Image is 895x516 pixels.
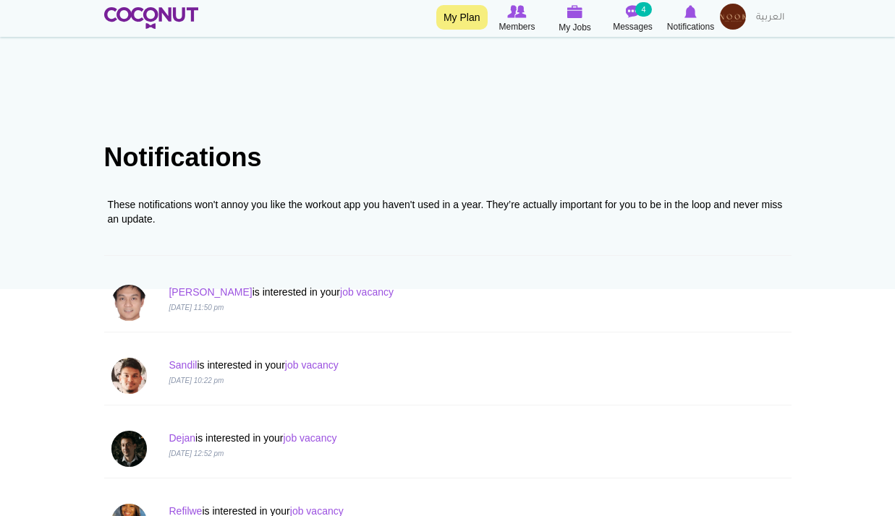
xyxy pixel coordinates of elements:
span: Members [499,20,535,34]
img: Notifications [684,5,697,18]
a: job vacancy [340,286,394,298]
p: is interested in your [169,285,610,299]
h1: Notifications [104,143,792,172]
i: [DATE] 12:52 pm [169,450,224,457]
span: Messages [613,20,653,34]
img: Browse Members [507,5,526,18]
i: [DATE] 10:22 pm [169,377,224,384]
p: is interested in your [169,431,610,445]
a: Messages Messages 4 [604,4,662,34]
a: My Plan [436,5,488,30]
a: Browse Members Members [488,4,546,34]
a: Dejan [169,432,195,444]
a: job vacancy [285,359,339,371]
div: These notifications won't annoy you like the workout app you haven't used in a year. They’re actu... [108,197,788,226]
a: Sandil [169,359,197,371]
a: Notifications Notifications [662,4,720,34]
span: My Jobs [559,20,591,35]
img: Home [104,7,199,29]
a: My Jobs My Jobs [546,4,604,35]
small: 4 [635,2,651,17]
img: My Jobs [567,5,583,18]
img: Messages [626,5,640,18]
span: Notifications [667,20,714,34]
i: [DATE] 11:50 pm [169,304,224,311]
a: job vacancy [283,432,336,444]
p: is interested in your [169,358,610,372]
a: [PERSON_NAME] [169,286,252,298]
a: العربية [749,4,792,33]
